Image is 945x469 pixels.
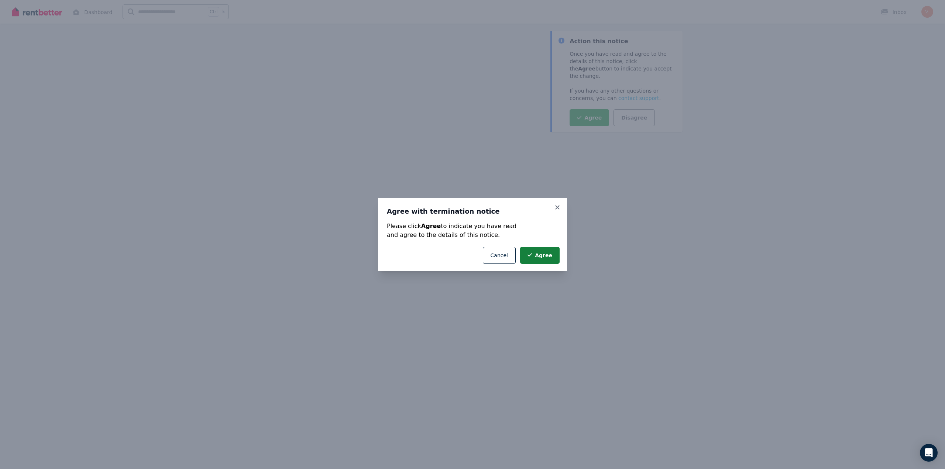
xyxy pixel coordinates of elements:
[387,207,558,216] h3: Agree with termination notice
[387,222,558,239] p: Please click to indicate you have read and agree to the details of this notice.
[520,247,560,264] button: Agree
[421,223,441,230] strong: Agree
[483,247,516,264] button: Cancel
[920,444,938,462] div: Open Intercom Messenger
